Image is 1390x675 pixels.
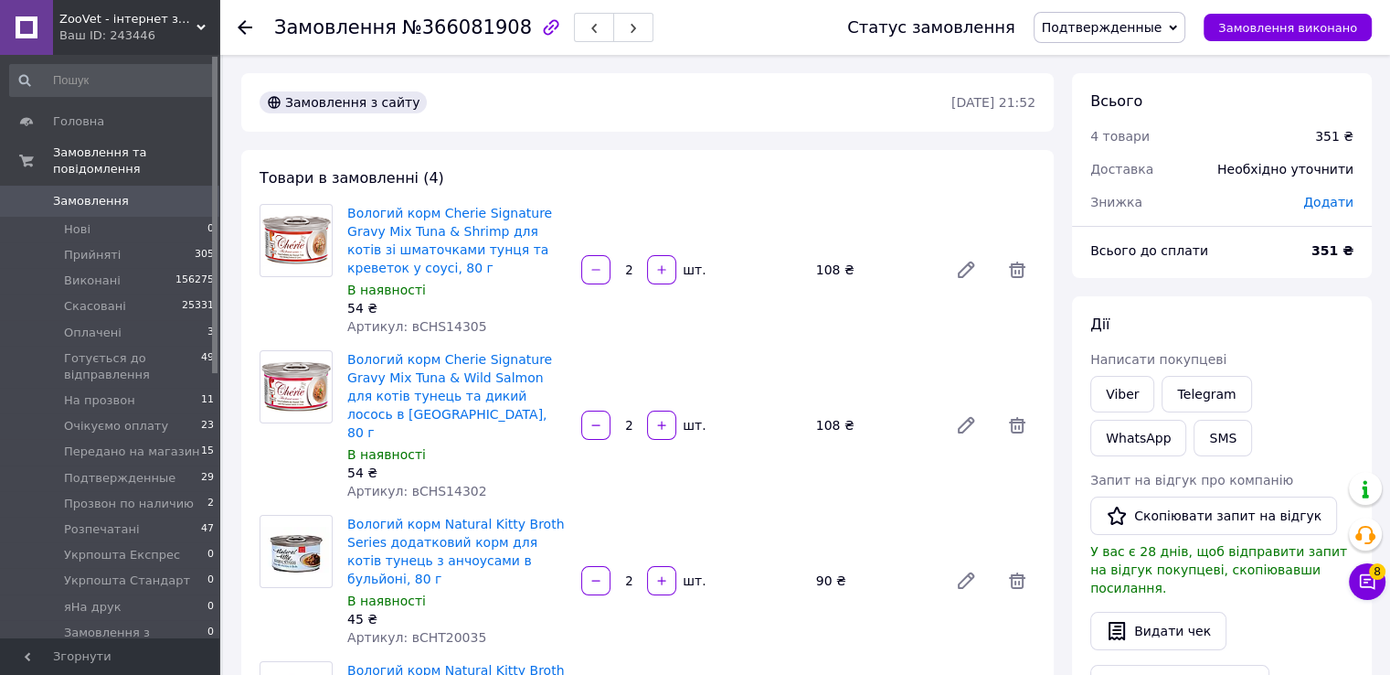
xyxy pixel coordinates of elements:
[948,562,984,599] a: Редагувати
[207,325,214,341] span: 3
[64,625,207,658] span: Замовлення з [PERSON_NAME]
[678,572,707,590] div: шт.
[207,221,214,238] span: 0
[201,444,214,460] span: 15
[59,11,196,27] span: ZooVet - інтернет зоомагазин самих низьких цін - Zoovetbaza.com.ua
[809,412,940,438] div: 108 ₴
[1162,376,1251,412] a: Telegram
[207,625,214,658] span: 0
[347,299,567,317] div: 54 ₴
[64,221,90,238] span: Нові
[1090,497,1337,535] button: Скопіювати запит на відгук
[402,16,532,38] span: №366081908
[1090,92,1142,110] span: Всього
[64,392,135,409] span: На прозвон
[64,573,190,589] span: Укрпошта Стандарт
[260,527,332,575] img: Вологий корм Natural Kitty Broth Series додатковий корм для котів тунець з анчоусами в бульйоні, ...
[9,64,216,97] input: Пошук
[1090,162,1153,177] span: Доставка
[678,416,707,434] div: шт.
[201,521,214,538] span: 47
[948,252,984,288] a: Редагувати
[347,283,426,297] span: В наявності
[1090,316,1109,333] span: Дії
[347,610,567,628] div: 45 ₴
[201,418,214,434] span: 23
[347,464,567,482] div: 54 ₴
[207,496,214,512] span: 2
[1090,612,1226,650] button: Видати чек
[1090,195,1142,209] span: Знижка
[347,319,487,334] span: Артикул: вCHS14305
[1311,243,1353,258] b: 351 ₴
[951,95,1035,110] time: [DATE] 21:52
[1349,563,1385,600] button: Чат з покупцем8
[847,18,1015,37] div: Статус замовлення
[260,359,332,415] img: Вологий корм Cherie Signature Gravy Mix Tuna & Wild Salmon для котів тунець та дикий лосось в соу...
[207,599,214,616] span: 0
[1204,14,1372,41] button: Замовлення виконано
[999,407,1035,444] span: Видалити
[64,521,140,538] span: Розпечатані
[53,145,219,177] span: Замовлення та повідомлення
[201,470,214,487] span: 29
[182,298,214,315] span: 25331
[999,562,1035,599] span: Видалити
[347,517,564,586] a: Вологий корм Natural Kitty Broth Series додатковий корм для котів тунець з анчоусами в бульйоні, ...
[201,392,214,409] span: 11
[64,325,122,341] span: Оплачені
[207,573,214,589] span: 0
[1369,558,1385,574] span: 8
[260,91,427,113] div: Замовлення з сайту
[260,169,444,187] span: Товари в замовленні (4)
[1042,20,1162,35] span: Подтвержденные
[1090,376,1154,412] a: Viber
[260,214,332,268] img: Вологий корм Cherie Signature Gravy Mix Tuna & Shrimp для котів зі шматочками тунця та креветок у...
[347,447,426,462] span: В наявності
[809,568,940,594] div: 90 ₴
[999,252,1035,288] span: Видалити
[1218,21,1357,35] span: Замовлення виконано
[274,16,397,38] span: Замовлення
[53,113,104,130] span: Головна
[207,547,214,563] span: 0
[64,496,194,512] span: Прозвон по наличию
[64,273,121,289] span: Виконані
[175,273,214,289] span: 156275
[347,352,552,440] a: Вологий корм Cherie Signature Gravy Mix Tuna & Wild Salmon для котів тунець та дикий лосось в [GE...
[201,350,214,383] span: 49
[53,193,129,209] span: Замовлення
[238,18,252,37] div: Повернутися назад
[347,206,552,275] a: Вологий корм Cherie Signature Gravy Mix Tuna & Shrimp для котів зі шматочками тунця та креветок у...
[64,470,175,487] span: Подтвержденные
[64,350,201,383] span: Готується до відправлення
[809,257,940,283] div: 108 ₴
[1303,195,1353,209] span: Додати
[64,247,121,263] span: Прийняті
[64,599,121,616] span: яНа друк
[948,407,984,444] a: Редагувати
[1090,473,1293,487] span: Запит на відгук про компанію
[347,484,487,498] span: Артикул: вCHS14302
[1090,420,1186,456] a: WhatsApp
[195,247,214,263] span: 305
[1206,149,1364,189] div: Необхідно уточнити
[678,261,707,279] div: шт.
[347,594,426,608] span: В наявності
[1090,243,1208,258] span: Всього до сплати
[1315,127,1353,145] div: 351 ₴
[64,298,126,315] span: Скасовані
[59,27,219,44] div: Ваш ID: 243446
[347,630,486,645] span: Артикул: вCHT20035
[1090,352,1226,367] span: Написати покупцеві
[64,444,200,460] span: Передано на магазин
[64,418,168,434] span: Очікуємо оплату
[1090,544,1347,595] span: У вас є 28 днів, щоб відправити запит на відгук покупцеві, скопіювавши посилання.
[1090,129,1150,144] span: 4 товари
[64,547,180,563] span: Укрпошта Експрес
[1194,420,1252,456] button: SMS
